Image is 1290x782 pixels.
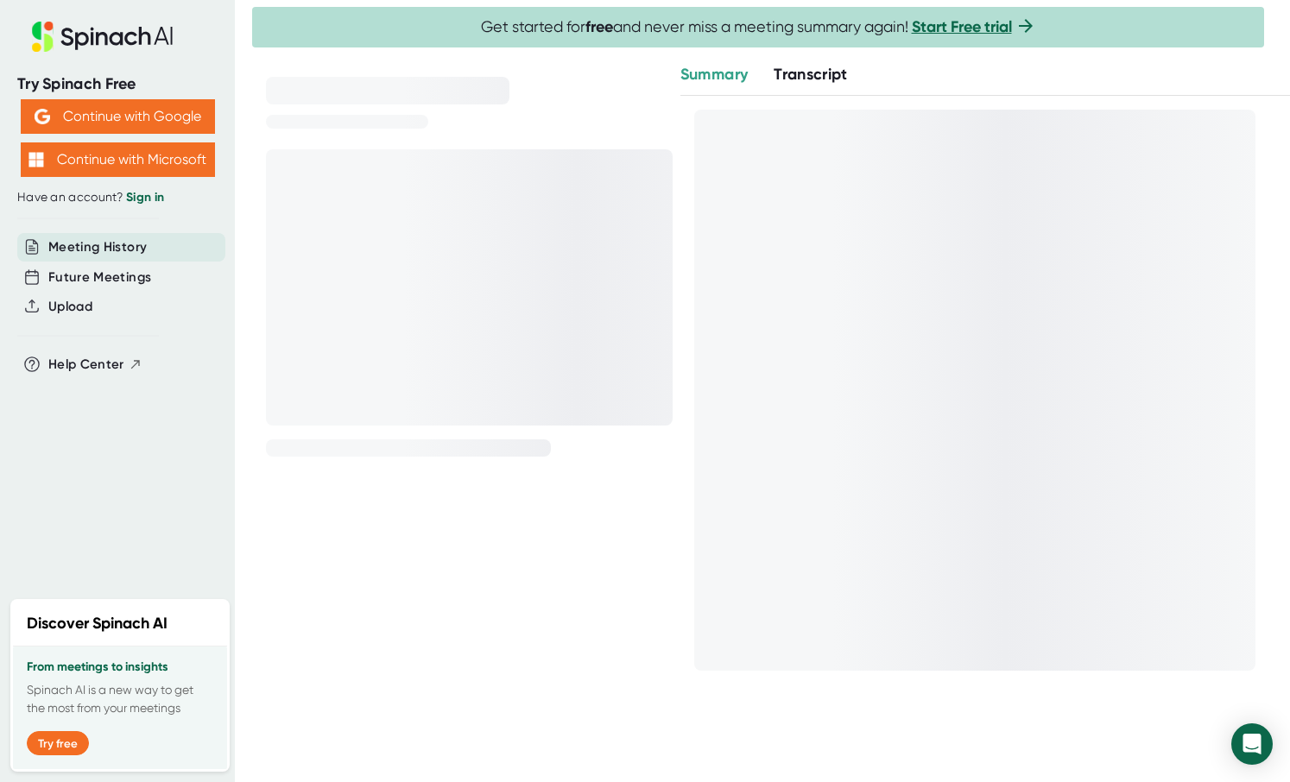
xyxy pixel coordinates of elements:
span: Help Center [48,355,124,375]
span: Get started for and never miss a meeting summary again! [481,17,1036,37]
span: Summary [680,65,748,84]
button: Continue with Microsoft [21,142,215,177]
a: Start Free trial [912,17,1012,36]
div: Have an account? [17,190,218,205]
div: Try Spinach Free [17,74,218,94]
button: Help Center [48,355,142,375]
button: Try free [27,731,89,755]
button: Upload [48,297,92,317]
button: Summary [680,63,748,86]
button: Future Meetings [48,268,151,287]
b: free [585,17,613,36]
img: Aehbyd4JwY73AAAAAElFTkSuQmCC [35,109,50,124]
div: Open Intercom Messenger [1231,723,1273,765]
h2: Discover Spinach AI [27,612,168,635]
span: Transcript [774,65,848,84]
button: Continue with Google [21,99,215,134]
h3: From meetings to insights [27,660,213,674]
p: Spinach AI is a new way to get the most from your meetings [27,681,213,717]
button: Meeting History [48,237,147,257]
button: Transcript [774,63,848,86]
a: Sign in [126,190,164,205]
